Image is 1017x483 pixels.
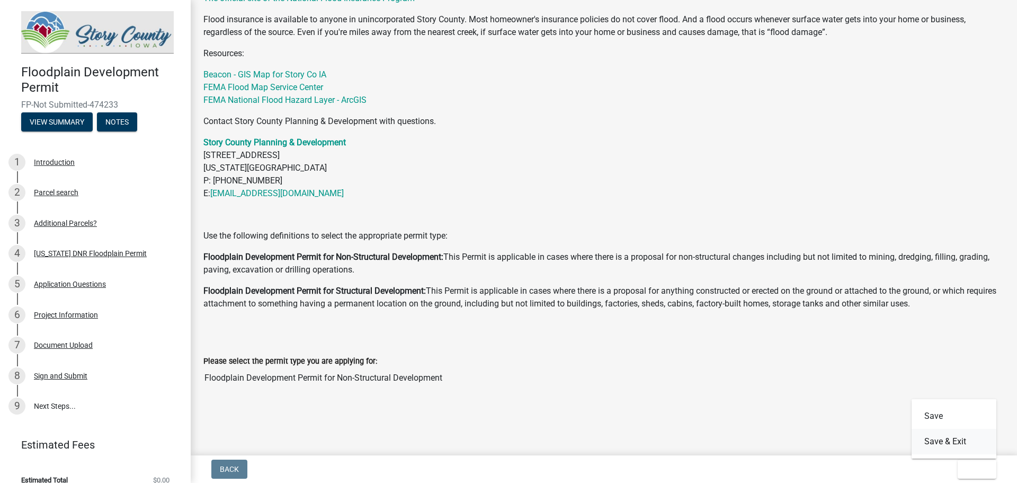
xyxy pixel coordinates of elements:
[203,95,367,105] a: FEMA National Flood Hazard Layer - ArcGIS
[912,403,996,429] button: Save
[34,280,106,288] div: Application Questions
[8,154,25,171] div: 1
[34,341,93,349] div: Document Upload
[34,219,97,227] div: Additional Parcels?
[8,215,25,232] div: 3
[21,100,169,110] span: FP-Not Submitted-474233
[8,398,25,415] div: 9
[8,434,174,455] a: Estimated Fees
[211,460,247,479] button: Back
[34,311,98,319] div: Project Information
[210,188,344,198] a: [EMAIL_ADDRESS][DOMAIN_NAME]
[203,137,346,147] a: Story County Planning & Development
[8,306,25,323] div: 6
[8,245,25,262] div: 4
[203,251,1004,276] p: This Permit is applicable in cases where there is a proposal for non-structural changes including...
[203,82,323,92] a: FEMA Flood Map Service Center
[21,112,93,131] button: View Summary
[97,112,137,131] button: Notes
[8,337,25,354] div: 7
[21,65,182,95] h4: Floodplain Development Permit
[958,460,996,479] button: Exit
[203,286,426,296] strong: Floodplain Development Permit for Structural Development:
[21,11,174,54] img: Story County, Iowa
[8,276,25,293] div: 5
[203,69,326,80] a: Beacon - GIS Map for Story Co IA
[220,465,239,473] span: Back
[21,118,93,127] wm-modal-confirm: Summary
[966,465,982,473] span: Exit
[203,136,1004,200] p: [STREET_ADDRESS] [US_STATE][GEOGRAPHIC_DATA] P: [PHONE_NUMBER] E:
[8,367,25,384] div: 8
[203,230,1004,242] p: Use the following definitions to select the appropriate permit type:
[97,118,137,127] wm-modal-confirm: Notes
[203,13,1004,39] p: Flood insurance is available to anyone in unincorporated Story County. Most homeowner's insurance...
[8,184,25,201] div: 2
[203,358,377,365] label: Please select the permit type you are applying for:
[203,285,1004,310] p: This Permit is applicable in cases where there is a proposal for anything constructed or erected ...
[203,47,1004,60] p: Resources:
[912,429,996,454] button: Save & Exit
[34,250,147,257] div: [US_STATE] DNR Floodplain Permit
[203,115,1004,128] p: Contact Story County Planning & Development with questions.
[203,252,443,262] strong: Floodplain Development Permit for Non-Structural Development:
[34,372,87,380] div: Sign and Submit
[34,189,78,196] div: Parcel search
[912,399,996,459] div: Exit
[34,159,75,166] div: Introduction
